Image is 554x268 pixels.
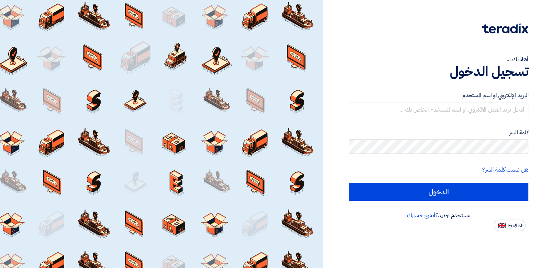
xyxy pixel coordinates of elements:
[508,223,523,228] span: English
[498,223,506,228] img: en-US.png
[482,23,528,34] img: Teradix logo
[407,211,435,220] a: أنشئ حسابك
[349,55,528,64] div: أهلا بك ...
[349,183,528,201] input: الدخول
[349,103,528,117] input: أدخل بريد العمل الإلكتروني او اسم المستخدم الخاص بك ...
[349,91,528,100] label: البريد الإلكتروني او اسم المستخدم
[349,211,528,220] div: مستخدم جديد؟
[482,165,528,174] a: هل نسيت كلمة السر؟
[494,220,526,231] button: English
[349,129,528,137] label: كلمة السر
[349,64,528,79] h1: تسجيل الدخول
